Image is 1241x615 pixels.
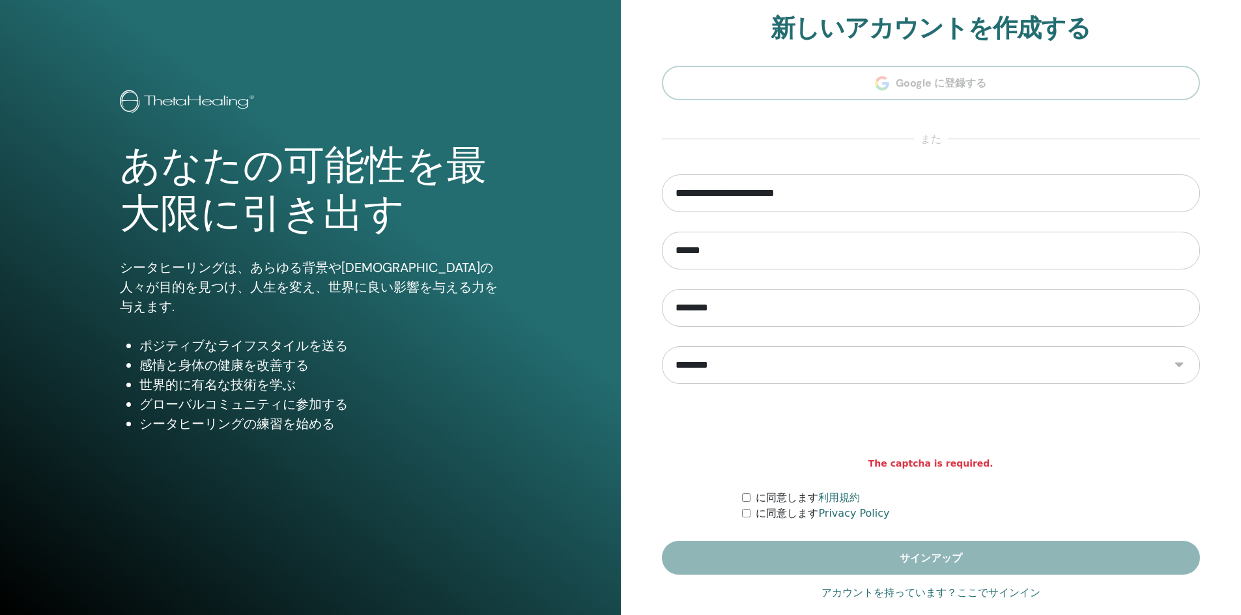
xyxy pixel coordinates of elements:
a: Privacy Policy [818,507,889,519]
h2: 新しいアカウントを作成する [662,14,1201,44]
p: シータヒーリングは、あらゆる背景や[DEMOGRAPHIC_DATA]の人々が目的を見つけ、人生を変え、世界に良い影響を与える力を与えます. [120,258,501,316]
li: 世界的に有名な技術を学ぶ [139,375,501,394]
h1: あなたの可能性を最大限に引き出す [120,142,501,239]
strong: The captcha is required. [868,457,993,471]
span: また [914,131,948,147]
li: グローバルコミュニティに参加する [139,394,501,414]
label: に同意します [756,490,860,506]
label: に同意します [756,506,889,521]
a: 利用規約 [818,491,860,504]
li: ポジティブなライフスタイルを送る [139,336,501,355]
li: シータヒーリングの練習を始める [139,414,501,433]
li: 感情と身体の健康を改善する [139,355,501,375]
a: アカウントを持っています？ここでサインイン [821,585,1040,601]
iframe: reCAPTCHA [832,403,1030,454]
